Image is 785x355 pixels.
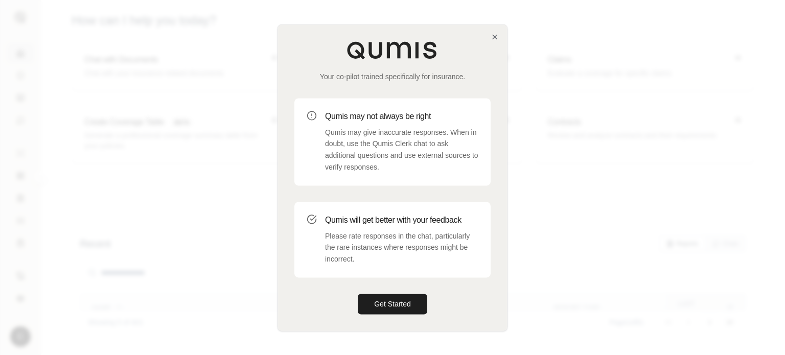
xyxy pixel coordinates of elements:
p: Please rate responses in the chat, particularly the rare instances where responses might be incor... [325,230,478,265]
h3: Qumis may not always be right [325,110,478,123]
h3: Qumis will get better with your feedback [325,214,478,226]
img: Qumis Logo [347,41,438,59]
p: Your co-pilot trained specifically for insurance. [294,72,491,82]
p: Qumis may give inaccurate responses. When in doubt, use the Qumis Clerk chat to ask additional qu... [325,127,478,173]
button: Get Started [358,294,427,314]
